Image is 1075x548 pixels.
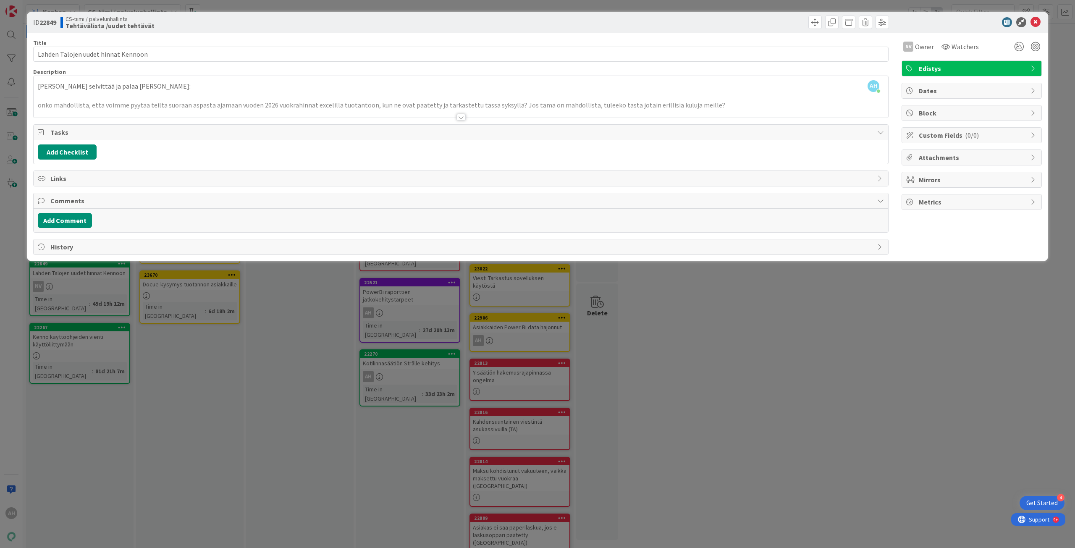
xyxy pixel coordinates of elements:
span: Links [50,173,873,184]
span: Metrics [919,197,1026,207]
span: Description [33,68,66,76]
div: 9+ [42,3,47,10]
span: ID [33,17,56,27]
span: History [50,242,873,252]
span: Comments [50,196,873,206]
span: Attachments [919,152,1026,163]
span: Watchers [952,42,979,52]
span: CS-tiimi / palvelunhallinta [66,16,155,22]
b: 22849 [39,18,56,26]
input: type card name here... [33,47,889,62]
div: NV [903,42,913,52]
span: Block [919,108,1026,118]
span: Tasks [50,127,873,137]
span: Mirrors [919,175,1026,185]
span: Edistys [919,63,1026,73]
p: [PERSON_NAME] selvittää ja palaa [PERSON_NAME]: [38,81,884,91]
button: Add Checklist [38,144,97,160]
span: Owner [915,42,934,52]
span: Support [18,1,38,11]
span: Dates [919,86,1026,96]
label: Title [33,39,47,47]
span: AH [868,80,879,92]
div: Open Get Started checklist, remaining modules: 4 [1020,496,1065,510]
span: ( 0/0 ) [965,131,979,139]
div: 4 [1057,494,1065,501]
b: Tehtävälista /uudet tehtävät [66,22,155,29]
div: Get Started [1026,499,1058,507]
span: Custom Fields [919,130,1026,140]
button: Add Comment [38,213,92,228]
